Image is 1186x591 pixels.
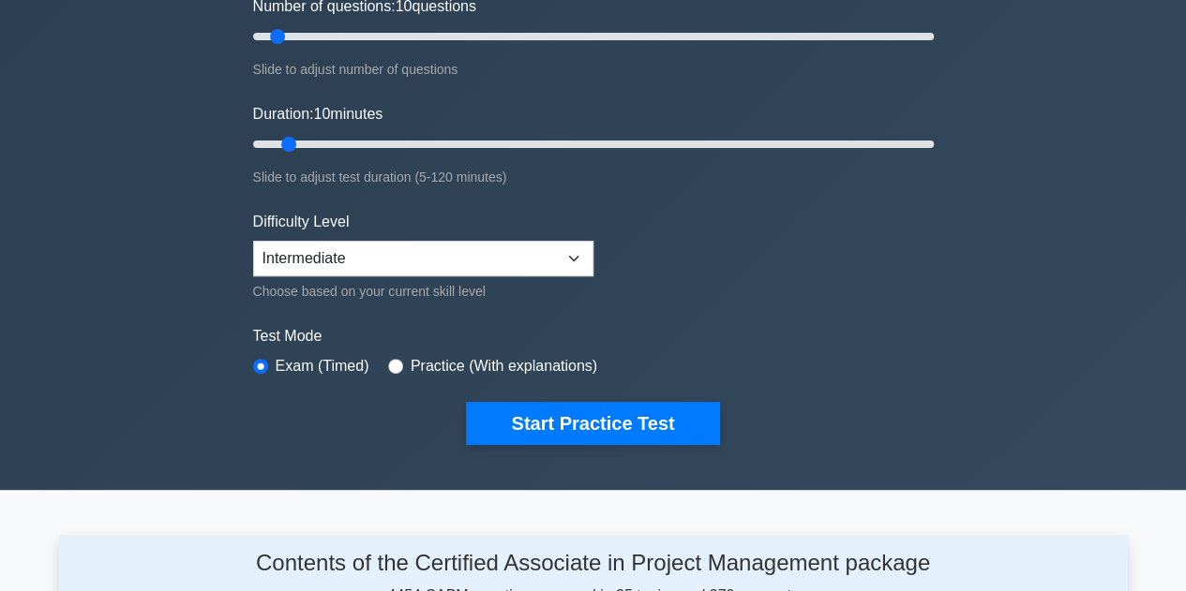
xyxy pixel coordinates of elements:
[411,355,597,377] label: Practice (With explanations)
[215,550,971,577] h4: Contents of the Certified Associate in Project Management package
[466,402,719,445] button: Start Practice Test
[253,103,383,126] label: Duration: minutes
[276,355,369,377] label: Exam (Timed)
[313,106,330,122] span: 10
[253,325,934,347] label: Test Mode
[253,58,934,81] div: Slide to adjust number of questions
[253,280,593,303] div: Choose based on your current skill level
[253,166,934,188] div: Slide to adjust test duration (5-120 minutes)
[253,211,350,233] label: Difficulty Level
